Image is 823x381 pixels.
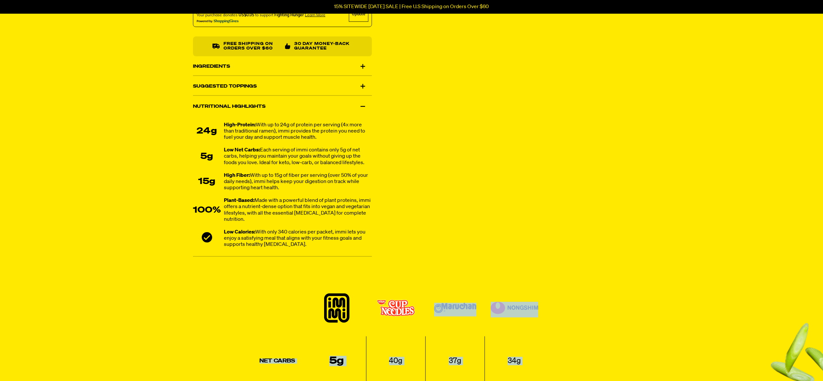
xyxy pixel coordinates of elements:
div: 24g [193,127,221,136]
div: Ingredients [193,57,372,76]
div: Suggested Toppings [193,77,372,95]
img: Cup Noodles [377,300,415,317]
div: 100% [193,205,221,215]
div: With only 340 calories per packet, immi lets you enjoy a satisfying meal that aligns with your fi... [224,229,372,248]
div: Nutritional Highlights [193,97,372,116]
img: Maruchan [434,303,476,313]
p: 15% SITEWIDE [DATE] SALE | Free U.S Shipping on Orders Over $60 [334,4,489,10]
span: Fighting Hunger [274,12,304,17]
p: Free shipping on orders over $60 [223,42,280,51]
span: US$0.05 [239,12,254,17]
span: Your purchase donates [197,12,238,17]
strong: Plant-Based: [224,198,254,204]
span: to support [255,12,273,17]
div: With up to 24g of protein per serving (4x more than traditional ramen), immi provides the protein... [224,122,372,141]
div: With up to 15g of fiber per serving (over 50% of your daily needs), immi helps keep your digestio... [224,173,372,191]
strong: Low Calories: [224,230,255,235]
img: Nongshim [491,302,538,314]
div: 15g [193,177,221,187]
div: Made with a powerful blend of plant proteins, immi offers a nutrient-dense option that fits into ... [224,198,372,223]
p: 30 Day Money-Back Guarantee [294,42,352,51]
div: Update Cause Button [349,6,368,22]
strong: Low Net Carbs: [224,148,260,153]
span: Learn more about donating [305,12,325,17]
div: Each serving of immi contains only 5g of net carbs, helping you maintain your goals without givin... [224,148,372,166]
img: immi [324,293,350,323]
div: 5g [193,152,221,162]
img: Powered By ShoppingGives [197,19,239,23]
strong: High Fiber: [224,173,250,178]
strong: High-Protein: [224,122,256,128]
